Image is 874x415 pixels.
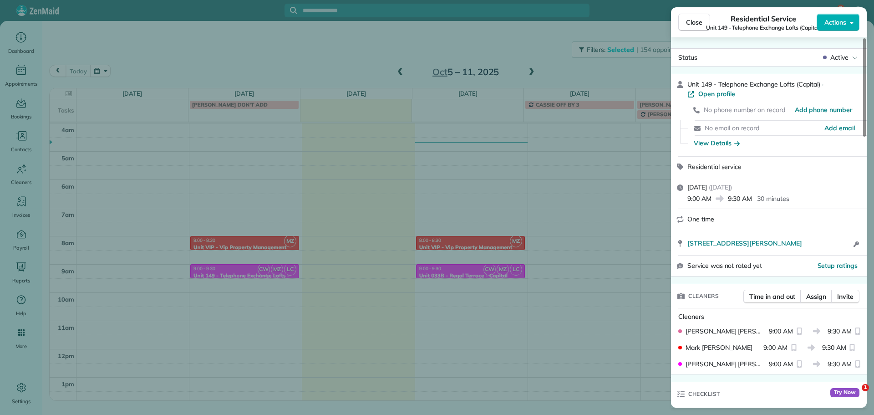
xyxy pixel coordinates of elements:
span: 9:00 AM [763,343,788,352]
button: Time in and out [743,290,801,303]
span: 9:00 AM [769,327,793,336]
span: Active [830,53,849,62]
span: [DATE] [687,183,707,191]
p: 30 minutes [757,194,789,203]
span: Invite [837,292,854,301]
span: One time [687,215,714,223]
span: Unit 149 - Telephone Exchange Lofts (Capital) [706,24,821,31]
span: ( [DATE] ) [709,183,732,191]
iframe: Intercom live chat [843,384,865,406]
span: Cleaners [678,313,704,321]
a: Add phone number [795,105,852,114]
span: Status [678,53,697,61]
span: Try Now [830,388,859,397]
span: 9:00 AM [769,359,793,369]
span: Cleaners [688,292,719,301]
span: Assign [806,292,826,301]
span: Checklist [688,389,720,399]
span: No phone number on record [704,106,785,114]
span: Residential Service [731,13,796,24]
span: 1 [862,384,869,391]
span: [PERSON_NAME] [PERSON_NAME] [686,327,765,336]
span: 9:30 AM [828,327,852,336]
span: Close [686,18,702,27]
button: Open access information [851,239,861,250]
span: 9:30 AM [828,359,852,369]
span: [STREET_ADDRESS][PERSON_NAME] [687,239,802,248]
button: Close [678,14,710,31]
button: Invite [831,290,859,303]
span: Open profile [698,89,735,98]
span: No email on record [705,124,759,132]
a: Add email [824,123,855,133]
span: Unit 149 - Telephone Exchange Lofts (Capital) [687,80,820,88]
button: View Details [694,138,740,148]
span: · [820,81,825,88]
span: Mark [PERSON_NAME] [686,343,752,352]
span: [PERSON_NAME] [PERSON_NAME]-German [686,359,765,369]
button: Assign [800,290,832,303]
a: Open profile [687,89,735,98]
span: 9:30 AM [822,343,846,352]
button: Setup ratings [818,261,858,270]
span: Time in and out [749,292,795,301]
span: 9:00 AM [687,194,711,203]
span: Actions [824,18,846,27]
span: Residential service [687,163,742,171]
a: [STREET_ADDRESS][PERSON_NAME] [687,239,851,248]
span: 9:30 AM [728,194,752,203]
span: Service was not rated yet [687,261,762,271]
